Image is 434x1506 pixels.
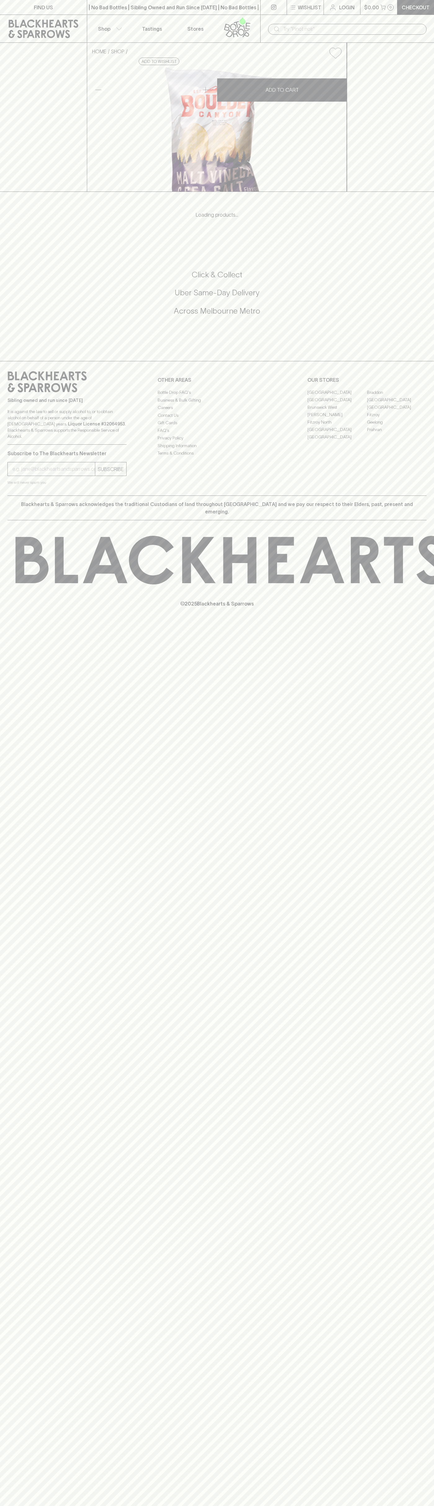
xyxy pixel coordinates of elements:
p: OTHER AREAS [158,376,277,384]
a: Geelong [367,418,427,426]
a: Fitzroy [367,411,427,418]
strong: Liquor License #32064953 [68,421,125,426]
p: We will never spam you [7,479,127,486]
h5: Uber Same-Day Delivery [7,288,427,298]
a: [PERSON_NAME] [307,411,367,418]
p: Sibling owned and run since [DATE] [7,397,127,403]
a: SHOP [111,49,124,54]
input: e.g. jane@blackheartsandsparrows.com.au [12,464,95,474]
p: Checkout [402,4,430,11]
a: Fitzroy North [307,418,367,426]
p: Tastings [142,25,162,33]
p: Subscribe to The Blackhearts Newsletter [7,450,127,457]
h5: Click & Collect [7,270,427,280]
a: Stores [174,15,217,42]
p: FIND US [34,4,53,11]
a: FAQ's [158,427,277,434]
p: Stores [187,25,204,33]
a: [GEOGRAPHIC_DATA] [307,396,367,403]
a: Contact Us [158,412,277,419]
a: [GEOGRAPHIC_DATA] [307,389,367,396]
a: Bottle Drop FAQ's [158,389,277,396]
a: Gift Cards [158,419,277,427]
p: Blackhearts & Sparrows acknowledges the traditional Custodians of land throughout [GEOGRAPHIC_DAT... [12,500,422,515]
button: Add to wishlist [327,45,344,61]
a: Terms & Conditions [158,450,277,457]
a: Braddon [367,389,427,396]
a: Business & Bulk Gifting [158,396,277,404]
a: Careers [158,404,277,412]
p: SUBSCRIBE [98,465,124,473]
p: Shop [98,25,110,33]
a: Shipping Information [158,442,277,449]
p: ADD TO CART [266,86,299,94]
a: [GEOGRAPHIC_DATA] [307,433,367,441]
a: Tastings [130,15,174,42]
img: 70791.png [87,64,347,192]
a: Privacy Policy [158,434,277,442]
p: Loading products... [6,211,428,218]
button: SUBSCRIBE [95,462,126,476]
a: [GEOGRAPHIC_DATA] [307,426,367,433]
button: Add to wishlist [139,58,179,65]
p: $0.00 [364,4,379,11]
input: Try "Pinot noir" [283,24,422,34]
p: Wishlist [298,4,321,11]
p: 0 [389,6,392,9]
button: Shop [87,15,131,42]
a: HOME [92,49,106,54]
div: Call to action block [7,245,427,349]
p: OUR STORES [307,376,427,384]
button: ADD TO CART [217,78,347,102]
a: [GEOGRAPHIC_DATA] [367,396,427,403]
p: It is against the law to sell or supply alcohol to, or to obtain alcohol on behalf of a person un... [7,408,127,439]
a: Brunswick West [307,403,367,411]
h5: Across Melbourne Metro [7,306,427,316]
a: [GEOGRAPHIC_DATA] [367,403,427,411]
a: Prahran [367,426,427,433]
p: Login [339,4,355,11]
